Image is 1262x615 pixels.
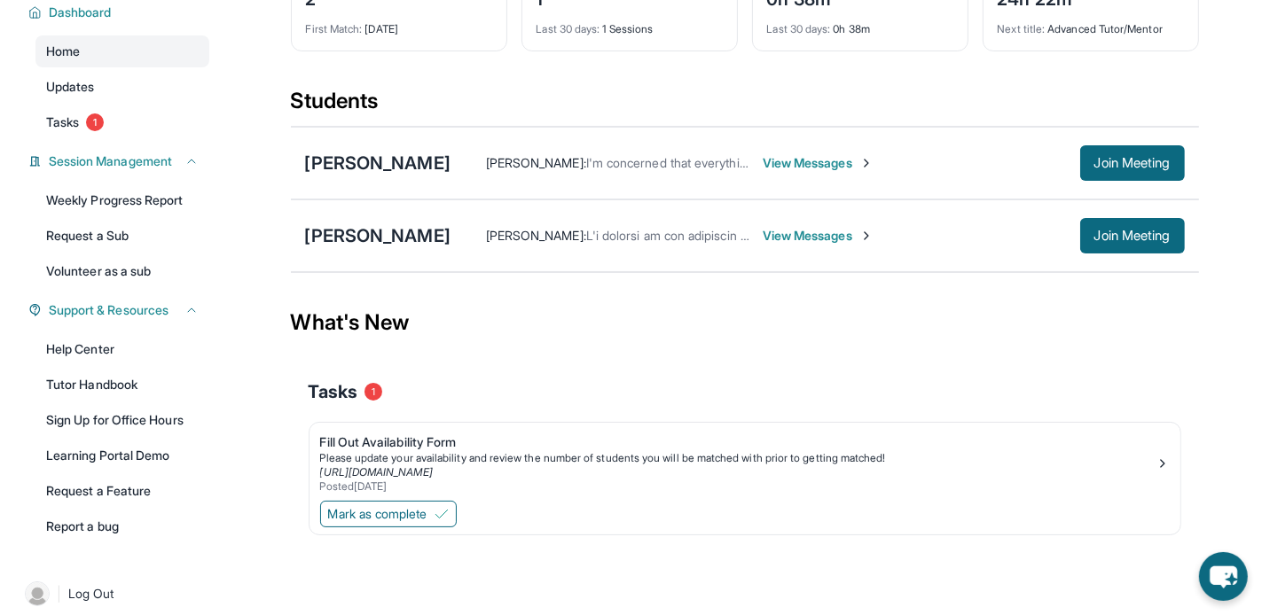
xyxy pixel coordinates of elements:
span: [PERSON_NAME] : [486,155,586,170]
img: Chevron-Right [859,156,874,170]
img: Mark as complete [435,507,449,521]
span: Tasks [46,113,79,131]
button: Session Management [42,152,199,170]
span: | [57,583,61,604]
span: 1 [364,383,382,401]
a: Home [35,35,209,67]
span: 1 [86,113,104,131]
span: [PERSON_NAME] : [486,228,586,243]
div: Students [291,87,1199,126]
a: Report a bug [35,510,209,542]
span: Home [46,43,80,60]
a: Volunteer as a sub [35,255,209,287]
a: Fill Out Availability FormPlease update your availability and review the number of students you w... [310,423,1180,497]
a: Help Center [35,333,209,365]
span: Dashboard [49,4,112,21]
a: Learning Portal Demo [35,440,209,471]
span: Mark as complete [328,505,427,523]
div: Please update your availability and review the number of students you will be matched with prior ... [320,451,1156,465]
div: [PERSON_NAME] [305,223,451,248]
span: Last 30 days : [537,22,600,35]
a: Tasks1 [35,106,209,138]
a: Weekly Progress Report [35,184,209,216]
a: Tutor Handbook [35,369,209,401]
button: Support & Resources [42,301,199,319]
span: Updates [46,78,95,96]
div: 0h 38m [767,12,953,36]
span: Support & Resources [49,301,169,319]
a: [URL][DOMAIN_NAME] [320,465,433,479]
img: user-img [25,581,50,606]
button: Dashboard [42,4,199,21]
span: First Match : [306,22,363,35]
span: Join Meeting [1094,230,1171,241]
span: Join Meeting [1094,158,1171,168]
div: [PERSON_NAME] [305,151,451,175]
span: Next title : [998,22,1046,35]
a: |Log Out [18,574,209,613]
div: Advanced Tutor/Mentor [998,12,1184,36]
div: What's New [291,284,1199,362]
span: Log Out [68,585,114,603]
a: Request a Feature [35,475,209,507]
span: View Messages [763,154,874,172]
img: Chevron-Right [859,229,874,243]
div: Fill Out Availability Form [320,433,1156,451]
button: chat-button [1199,552,1248,601]
div: [DATE] [306,12,492,36]
a: Sign Up for Office Hours [35,404,209,436]
button: Join Meeting [1080,145,1185,181]
button: Join Meeting [1080,218,1185,253]
span: View Messages [763,227,874,245]
div: Posted [DATE] [320,479,1156,494]
a: Updates [35,71,209,103]
button: Mark as complete [320,501,457,527]
span: Last 30 days : [767,22,831,35]
span: Tasks [309,379,357,404]
a: Request a Sub [35,220,209,252]
div: 1 Sessions [537,12,723,36]
span: Session Management [49,152,172,170]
